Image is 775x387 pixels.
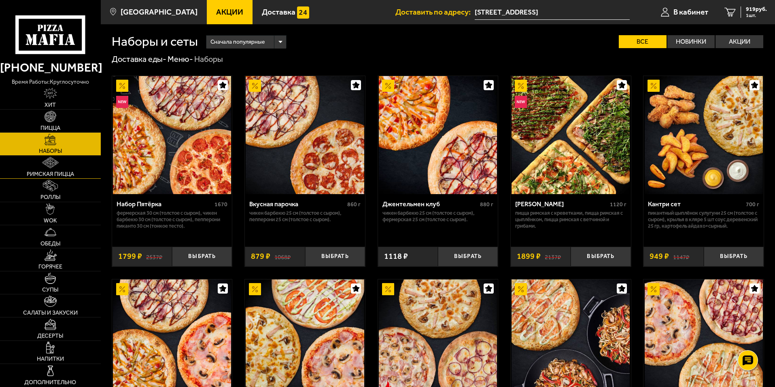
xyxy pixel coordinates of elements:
input: Ваш адрес доставки [475,5,630,20]
span: 1120 г [610,201,626,208]
a: АкционныйДжентельмен клуб [378,76,498,194]
div: Джентельмен клуб [382,200,478,208]
span: 949 ₽ [650,252,669,260]
img: Новинка [116,96,128,108]
label: Все [619,35,667,48]
button: Выбрать [172,247,232,266]
p: Чикен Барбекю 25 см (толстое с сыром), Пепперони 25 см (толстое с сыром). [249,210,361,223]
span: Обеды [40,241,60,247]
span: Римская пицца [27,171,74,177]
label: Новинки [667,35,715,48]
span: 1799 ₽ [118,252,142,260]
s: 1147 ₽ [673,252,689,260]
span: 860 г [347,201,361,208]
button: Выбрать [305,247,365,266]
img: Акционный [515,283,527,295]
a: АкционныйКантри сет [643,76,764,194]
span: Наборы [39,148,62,154]
label: Акции [716,35,763,48]
div: Вкусная парочка [249,200,345,208]
a: Меню- [168,54,193,64]
img: Акционный [249,80,261,92]
s: 2537 ₽ [146,252,162,260]
span: [GEOGRAPHIC_DATA] [121,8,197,16]
div: [PERSON_NAME] [515,200,608,208]
img: Мама Миа [512,76,630,194]
div: Наборы [194,54,223,65]
span: проспект Просвещения, 64к2 [475,5,630,20]
span: Салаты и закуски [23,310,78,316]
img: Акционный [116,283,128,295]
span: Доставка [262,8,295,16]
span: Горячее [38,264,62,270]
span: 1899 ₽ [517,252,541,260]
span: В кабинет [673,8,708,16]
img: Акционный [648,283,660,295]
span: 879 ₽ [251,252,270,260]
span: Доставить по адресу: [395,8,475,16]
img: 15daf4d41897b9f0e9f617042186c801.svg [297,6,309,19]
span: Напитки [37,356,64,362]
span: Роллы [40,195,60,200]
s: 2137 ₽ [545,252,561,260]
p: Пицца Римская с креветками, Пицца Римская с цыплёнком, Пицца Римская с ветчиной и грибами. [515,210,626,229]
s: 1068 ₽ [274,252,291,260]
button: Выбрать [438,247,498,266]
img: Акционный [648,80,660,92]
span: 1670 [214,201,227,208]
img: Новинка [515,96,527,108]
button: Выбрать [571,247,631,266]
span: Акции [216,8,243,16]
span: Пицца [40,125,60,131]
img: Акционный [249,283,261,295]
span: 1118 ₽ [384,252,408,260]
img: Акционный [515,80,527,92]
img: Акционный [382,283,394,295]
span: Дополнительно [24,380,76,385]
a: АкционныйНовинкаМама Миа [511,76,631,194]
span: Супы [42,287,58,293]
span: Десерты [37,333,63,339]
span: Хит [45,102,56,108]
img: Набор Пятёрка [113,76,231,194]
img: Кантри сет [645,76,763,194]
button: Выбрать [704,247,764,266]
a: Доставка еды- [112,54,166,64]
span: WOK [44,218,57,224]
p: Чикен Барбекю 25 см (толстое с сыром), Фермерская 25 см (толстое с сыром). [382,210,494,223]
img: Акционный [116,80,128,92]
p: Пикантный цыплёнок сулугуни 25 см (толстое с сыром), крылья в кляре 5 шт соус деревенский 25 гр, ... [648,210,759,229]
span: Сначала популярные [210,34,265,50]
span: 1 шт. [746,13,767,18]
div: Набор Пятёрка [117,200,213,208]
a: АкционныйНовинкаНабор Пятёрка [112,76,232,194]
div: Кантри сет [648,200,744,208]
span: 880 г [480,201,493,208]
span: 919 руб. [746,6,767,12]
img: Акционный [382,80,394,92]
span: 700 г [746,201,759,208]
p: Фермерская 30 см (толстое с сыром), Чикен Барбекю 30 см (толстое с сыром), Пепперони Пиканто 30 с... [117,210,228,229]
img: Джентельмен клуб [379,76,497,194]
h1: Наборы и сеты [112,35,198,48]
a: АкционныйВкусная парочка [245,76,365,194]
img: Вкусная парочка [246,76,364,194]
